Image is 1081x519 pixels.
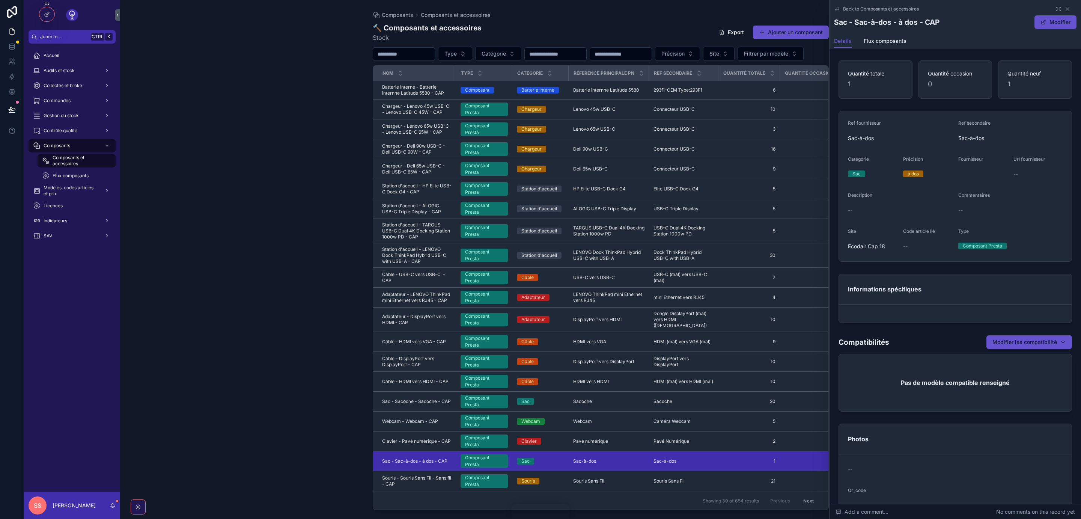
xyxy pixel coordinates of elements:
span: Caméra Webcam [653,418,691,424]
a: Batterie Interne [517,87,564,94]
a: Câble - USB-C vers USB-C - CAP [382,272,452,284]
a: Modèles, codes articles et prix [29,184,116,198]
span: Dell 90w USB-C [573,146,608,152]
span: Modèles, codes articles et prix [44,185,98,197]
span: Details [834,37,852,45]
a: Composant [461,87,508,94]
span: Ctrl [91,33,104,41]
a: Câble [517,358,564,365]
span: Chargeur - Lenovo 65w USB-C - Lenovo USB-C 65W - CAP [382,123,452,135]
a: 0 [784,317,844,323]
a: Collectes et broke [29,79,116,92]
span: 0 [784,294,844,300]
a: TARGUS USB-C Dual 4K Docking Station 1000w PD [573,225,644,237]
a: 7 [723,275,775,281]
a: Composant Presta [461,335,508,349]
a: Commandes [29,94,116,107]
a: Dongle DisplayPort (mal) vers HDMI ([DEMOGRAPHIC_DATA]) [653,311,714,329]
span: Quantité occasion [928,70,983,77]
a: 0 [784,398,844,404]
a: Station d'accueil - ALOGIC USB-C Triple Display - CAP [382,203,452,215]
a: Batterie Interne - Batterie internne Latitude 5530 - CAP [382,84,452,96]
span: Connecteur USB-C [653,106,695,112]
span: SAV [44,233,52,239]
a: Sac [517,398,564,405]
a: 9 [784,166,844,172]
span: Batterie internne Latitude 5530 [573,87,639,93]
a: 293f1-OEM Type:293F1 [653,87,714,93]
a: Station d'accueil - HP Elite USB-C Dock G4 - CAP [382,183,452,195]
div: Station d'accueil [521,186,557,192]
button: Select Button [655,47,700,61]
span: Composants et accessoires [421,11,491,19]
a: 5 [723,418,775,424]
a: 10 [723,379,775,385]
a: Composant Presta [461,249,508,262]
span: DisplayPort vers DisplayPort [573,359,634,365]
a: Chargeur [517,146,564,152]
span: 30 [723,252,775,258]
span: 5 [723,206,775,212]
span: Lenovo 65w USB-C [573,126,615,132]
div: Composant Presta [465,335,503,349]
a: Station d'accueil [517,186,564,192]
span: Flux composants [53,173,89,179]
a: Connecteur USB-C [653,146,714,152]
span: Quantité neuf [1007,70,1063,77]
button: Modifier les compatibilité [986,335,1072,349]
span: ALOGIC USB-C Triple Display [573,206,636,212]
span: 0 [784,339,844,345]
span: Composants et accessoires [53,155,108,167]
a: Audits et stock [29,64,116,77]
a: Câble [517,338,564,345]
a: Chargeur - Dell 65w USB-C - Dell USB-C 65W - CAP [382,163,452,175]
span: 0 [784,206,844,212]
a: SAV [29,229,116,243]
a: DisplayPort vers DisplayPort [573,359,644,365]
a: Indicateurs [29,214,116,228]
div: Chargeur [521,146,542,152]
a: HDMI vers VGA [573,339,644,345]
span: Câble - HDMI vers HDMI - CAP [382,379,449,385]
div: Composant Presta [465,271,503,284]
div: Chargeur [521,166,542,172]
a: Composant Presta [461,313,508,326]
span: Dell 65w USB-C [573,166,608,172]
span: 20 [723,398,775,404]
a: Composant Presta [461,182,508,196]
a: Station d'accueil [517,205,564,212]
a: Composant Presta [461,142,508,156]
span: Webcam [573,418,592,424]
img: App logo [66,9,78,21]
div: Batterie Interne [521,87,554,94]
span: K [106,34,112,40]
button: Ajouter un composant [753,26,829,39]
a: Connecteur USB-C [653,106,714,112]
span: Dock ThinkPad Hybrid USB-C with USB-A [653,249,714,261]
span: 5 [723,186,775,192]
span: LENOVO ThinkPad mini Ethernet vers RJ45 [573,291,644,303]
a: USB-C Dual 4K Docking Station 1000w PD [653,225,714,237]
a: 16 [723,146,775,152]
a: Elite USB-C Dock G4 [653,186,714,192]
a: Câble - HDMI vers VGA - CAP [382,339,452,345]
a: Câble [517,378,564,385]
span: 293f1-OEM Type:293F1 [653,87,702,93]
span: HDMI vers VGA [573,339,606,345]
a: 0 [784,418,844,424]
span: 3 [723,126,775,132]
a: DisplayPort vers HDMI [573,317,644,323]
a: Station d'accueil - LENOVO Dock ThinkPad Hybrid USB-C with USB-A - CAP [382,246,452,264]
a: 0 [784,275,844,281]
a: Composants [29,139,116,152]
a: 0 [784,379,844,385]
span: 5 [723,228,775,234]
a: 9 [723,339,775,345]
a: 10 [723,106,775,112]
span: Quantité totale [848,70,903,77]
